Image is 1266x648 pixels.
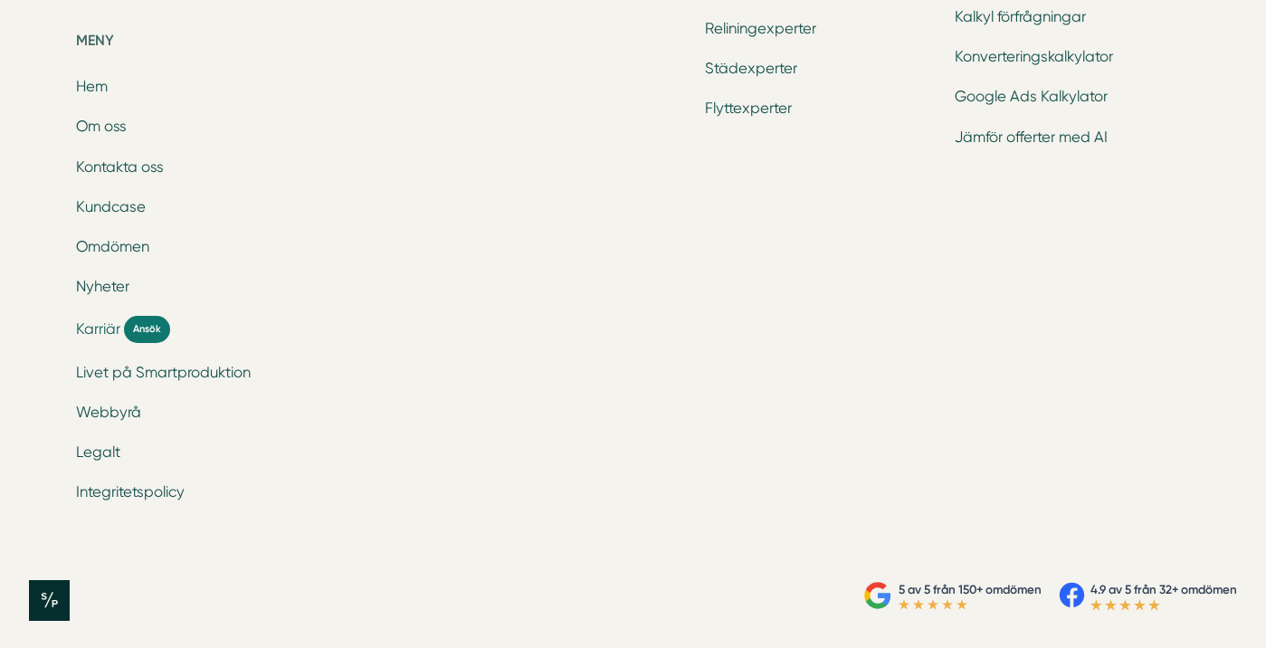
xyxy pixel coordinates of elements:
[955,8,1086,25] a: Kalkyl förfrågningar
[124,316,170,342] span: Ansök
[899,580,1042,599] p: 5 av 5 från 150+ omdömen
[76,364,251,381] a: Livet på Smartproduktion
[76,29,433,58] h5: Meny
[76,278,129,295] a: Nyheter
[1090,580,1237,599] p: 4.9 av 5 från 32+ omdömen
[76,319,120,339] span: Karriär
[76,483,185,500] a: Integritetspolicy
[705,20,816,37] a: Reliningexperter
[76,316,433,342] a: Karriär Ansök
[955,48,1113,65] a: Konverteringskalkylator
[76,158,164,176] a: Kontakta oss
[76,443,120,461] a: Legalt
[955,129,1108,146] a: Jämför offerter med AI
[955,88,1108,105] a: Google Ads Kalkylator
[705,100,792,117] a: Flyttexperter
[76,404,141,421] a: Webbyrå
[705,60,797,77] a: Städexperter
[76,78,108,95] a: Hem
[76,238,149,255] a: Omdömen
[76,198,146,215] a: Kundcase
[76,118,127,135] a: Om oss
